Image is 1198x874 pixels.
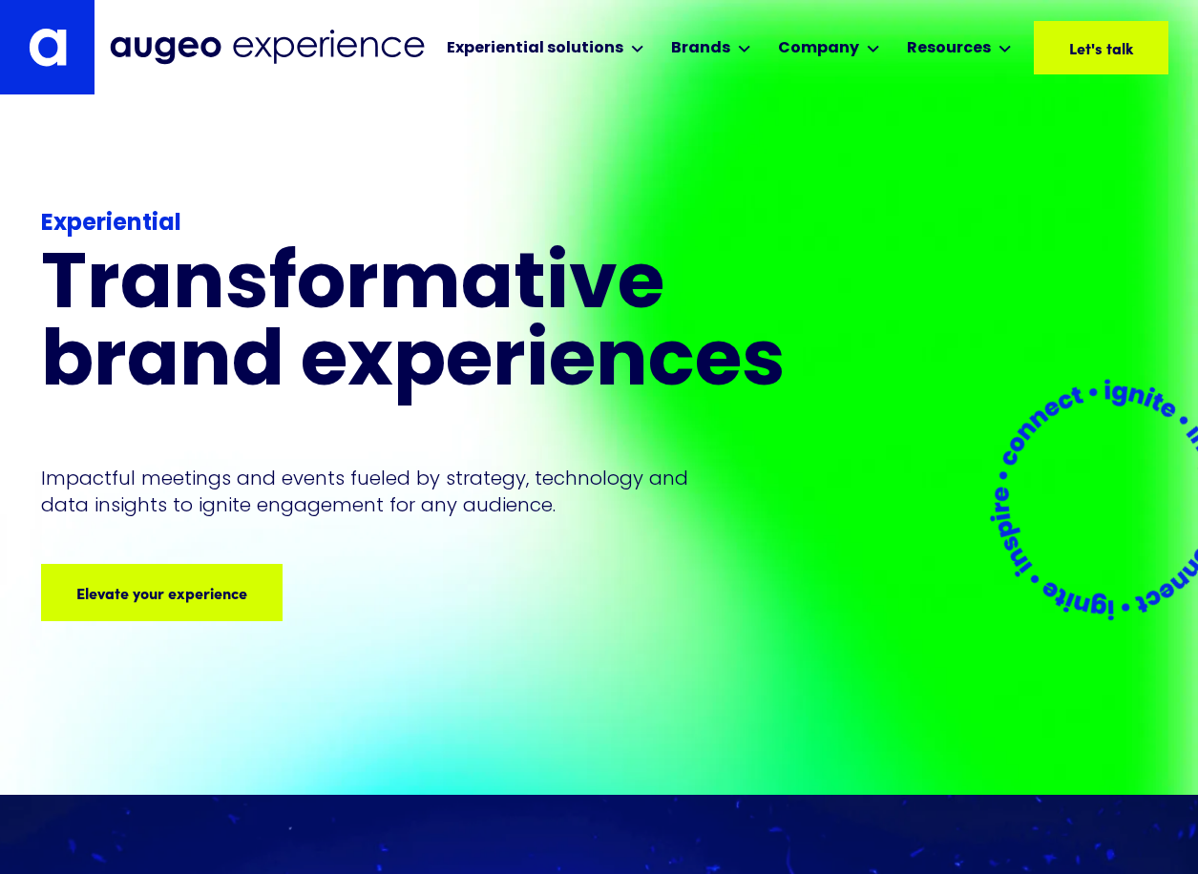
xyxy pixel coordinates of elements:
img: Augeo Experience business unit full logo in midnight blue. [110,30,425,65]
div: Resources [907,37,991,60]
div: Experiential [41,207,866,241]
h1: Transformative brand experiences [41,249,866,404]
div: Experiential solutions [447,37,623,60]
div: Company [778,37,859,60]
a: Let's talk [1034,21,1168,74]
p: Impactful meetings and events fueled by strategy, technology and data insights to ignite engageme... [41,465,698,518]
a: Elevate your experience [41,564,283,621]
img: Augeo's "a" monogram decorative logo in white. [29,28,67,67]
div: Brands [671,37,730,60]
